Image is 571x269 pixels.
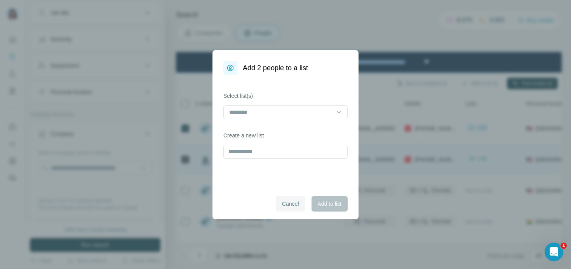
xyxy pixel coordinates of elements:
label: Select list(s) [223,92,348,100]
iframe: Intercom live chat [545,243,563,261]
h1: Add 2 people to a list [243,62,308,73]
span: 1 [561,243,567,249]
span: Cancel [282,200,299,208]
div: Upgrade plan for full access to Surfe [138,2,248,19]
button: Cancel [276,196,305,212]
label: Create a new list [223,132,348,139]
